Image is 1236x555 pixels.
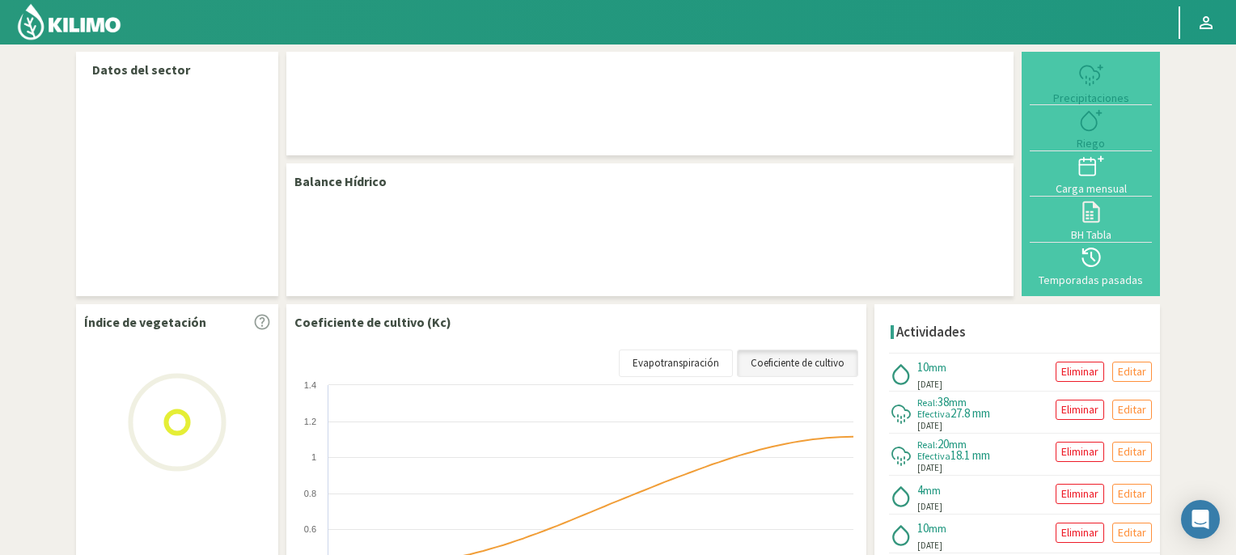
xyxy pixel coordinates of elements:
[1061,400,1098,419] p: Eliminar
[1030,197,1152,242] button: BH Tabla
[896,324,966,340] h4: Actividades
[917,438,938,451] span: Real:
[1112,484,1152,504] button: Editar
[917,539,942,553] span: [DATE]
[96,341,258,503] img: Loading...
[1035,274,1147,286] div: Temporadas pasadas
[304,380,316,390] text: 1.4
[1112,362,1152,382] button: Editar
[1056,400,1104,420] button: Eliminar
[1030,243,1152,288] button: Temporadas pasadas
[1056,362,1104,382] button: Eliminar
[737,350,858,377] a: Coeficiente de cultivo
[1035,183,1147,194] div: Carga mensual
[294,312,451,332] p: Coeficiente de cultivo (Kc)
[304,489,316,498] text: 0.8
[304,417,316,426] text: 1.2
[917,461,942,475] span: [DATE]
[917,378,942,392] span: [DATE]
[917,419,942,433] span: [DATE]
[923,483,941,498] span: mm
[16,2,122,41] img: Kilimo
[917,500,942,514] span: [DATE]
[1030,105,1152,150] button: Riego
[917,359,929,375] span: 10
[917,482,923,498] span: 4
[917,396,938,409] span: Real:
[1030,60,1152,105] button: Precipitaciones
[949,437,967,451] span: mm
[311,452,316,462] text: 1
[84,312,206,332] p: Índice de vegetación
[1112,400,1152,420] button: Editar
[1061,523,1098,542] p: Eliminar
[1112,523,1152,543] button: Editar
[950,405,990,421] span: 27.8 mm
[1056,484,1104,504] button: Eliminar
[1056,523,1104,543] button: Eliminar
[1061,362,1098,381] p: Eliminar
[1118,523,1146,542] p: Editar
[917,408,950,420] span: Efectiva
[1118,485,1146,503] p: Editar
[929,521,946,536] span: mm
[1118,443,1146,461] p: Editar
[619,350,733,377] a: Evapotranspiración
[1061,485,1098,503] p: Eliminar
[1118,362,1146,381] p: Editar
[304,524,316,534] text: 0.6
[1035,229,1147,240] div: BH Tabla
[1061,443,1098,461] p: Eliminar
[1181,500,1220,539] div: Open Intercom Messenger
[917,520,929,536] span: 10
[92,60,262,79] p: Datos del sector
[917,450,950,462] span: Efectiva
[1035,92,1147,104] div: Precipitaciones
[950,447,990,463] span: 18.1 mm
[294,172,387,191] p: Balance Hídrico
[938,394,949,409] span: 38
[1030,151,1152,197] button: Carga mensual
[1035,138,1147,149] div: Riego
[938,436,949,451] span: 20
[1112,442,1152,462] button: Editar
[1118,400,1146,419] p: Editar
[1056,442,1104,462] button: Eliminar
[929,360,946,375] span: mm
[949,395,967,409] span: mm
